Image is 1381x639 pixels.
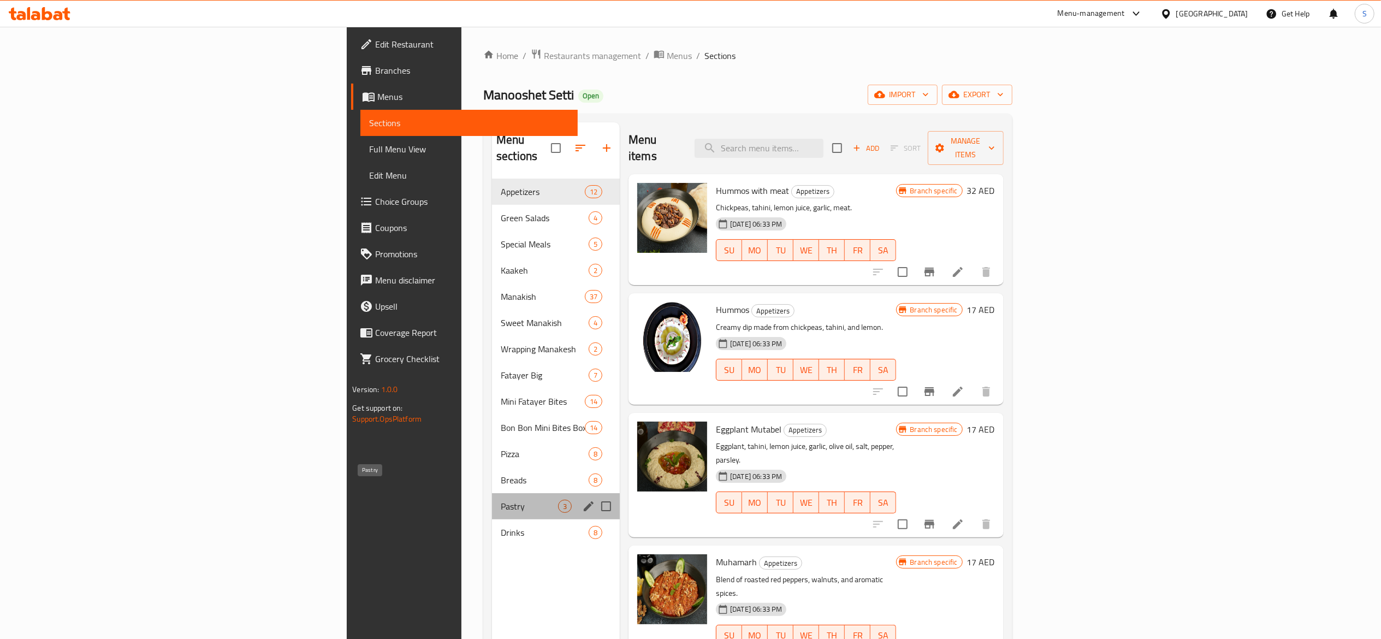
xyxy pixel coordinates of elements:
[849,140,884,157] span: Add item
[544,137,567,159] span: Select all sections
[937,134,994,162] span: Manage items
[585,397,602,407] span: 14
[798,362,815,378] span: WE
[849,362,866,378] span: FR
[726,219,786,229] span: [DATE] 06:33 PM
[375,247,568,261] span: Promotions
[716,182,789,199] span: Hummos with meat
[967,422,995,437] h6: 17 AED
[845,239,870,261] button: FR
[870,359,896,381] button: SA
[501,526,589,539] span: Drinks
[589,475,602,486] span: 8
[916,259,943,285] button: Branch-specific-item
[629,132,681,164] h2: Menu items
[501,474,589,487] div: Breads
[377,90,568,103] span: Menus
[845,359,870,381] button: FR
[352,412,422,426] a: Support.OpsPlatform
[558,500,572,513] div: items
[826,137,849,159] span: Select section
[716,492,742,513] button: SU
[585,423,602,433] span: 14
[375,38,568,51] span: Edit Restaurant
[351,31,577,57] a: Edit Restaurant
[823,242,840,258] span: TH
[501,211,589,224] span: Green Salads
[589,213,602,223] span: 4
[594,135,620,161] button: Add section
[375,352,568,365] span: Grocery Checklist
[721,495,738,511] span: SU
[967,554,995,570] h6: 17 AED
[752,305,794,317] span: Appetizers
[696,49,700,62] li: /
[905,305,962,315] span: Branch specific
[784,424,827,437] div: Appetizers
[823,495,840,511] span: TH
[784,424,826,436] span: Appetizers
[716,301,749,318] span: Hummos
[891,513,914,536] span: Select to update
[351,267,577,293] a: Menu disclaimer
[884,140,928,157] span: Select section first
[352,382,379,397] span: Version:
[501,421,585,434] span: Bon Bon Mini Bites Box 12 Pieces
[578,91,603,100] span: Open
[501,185,585,198] span: Appetizers
[585,290,602,303] div: items
[845,492,870,513] button: FR
[501,447,589,460] div: Pizza
[726,339,786,349] span: [DATE] 06:33 PM
[351,84,577,110] a: Menus
[492,231,620,257] div: Special Meals5
[798,242,815,258] span: WE
[637,302,707,372] img: Hummos
[589,211,602,224] div: items
[751,304,795,317] div: Appetizers
[589,265,602,276] span: 2
[544,49,641,62] span: Restaurants management
[589,238,602,251] div: items
[492,179,620,205] div: Appetizers12
[905,424,962,435] span: Branch specific
[637,554,707,624] img: Muhamarh
[1176,8,1248,20] div: [GEOGRAPHIC_DATA]
[351,215,577,241] a: Coupons
[667,49,692,62] span: Menus
[589,344,602,354] span: 2
[875,362,892,378] span: SA
[492,493,620,519] div: Pastry3edit
[375,300,568,313] span: Upsell
[905,186,962,196] span: Branch specific
[695,139,823,158] input: search
[951,265,964,279] a: Edit menu item
[492,415,620,441] div: Bon Bon Mini Bites Box 12 Pieces14
[951,88,1004,102] span: export
[501,369,589,382] span: Fatayer Big
[492,310,620,336] div: Sweet Manakish4
[585,292,602,302] span: 37
[578,90,603,103] div: Open
[375,274,568,287] span: Menu disclaimer
[875,495,892,511] span: SA
[589,239,602,250] span: 5
[589,370,602,381] span: 7
[589,449,602,459] span: 8
[951,518,964,531] a: Edit menu item
[589,447,602,460] div: items
[501,238,589,251] span: Special Meals
[585,187,602,197] span: 12
[746,362,763,378] span: MO
[492,519,620,546] div: Drinks8
[704,49,736,62] span: Sections
[492,205,620,231] div: Green Salads4
[772,495,789,511] span: TU
[501,342,589,356] div: Wrapping Manakesh
[973,511,999,537] button: delete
